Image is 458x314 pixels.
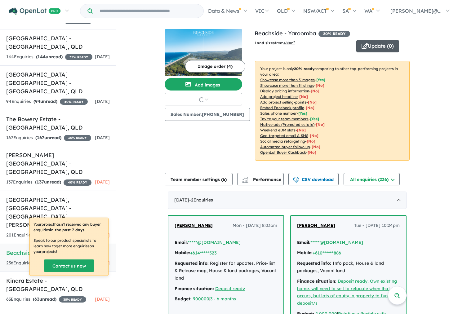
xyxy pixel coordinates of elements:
div: 94 Enquir ies [6,98,88,105]
button: Add images [165,78,242,91]
a: Deposit ready [215,286,245,291]
span: 94 [35,99,40,104]
button: All enquiries (236) [344,173,400,185]
u: Add project headline [260,94,298,99]
strong: Finance situation: [175,286,214,291]
strong: Finance situation: [297,278,336,284]
span: [No] [308,150,316,155]
span: [No] [312,144,320,149]
span: [PERSON_NAME] [175,223,213,228]
span: 40 % READY [64,179,91,186]
button: Team member settings (6) [165,173,233,185]
span: [DATE] [95,99,110,104]
u: Invite your team members [260,117,309,121]
u: Display pricing information [260,89,309,93]
span: - 2 Enquir ies [189,197,213,203]
span: [ No ] [316,83,324,88]
u: OpenLot Buyer Cashback [260,150,306,155]
span: 6 [223,177,225,182]
strong: ( unread) [33,99,57,104]
span: [ No ] [306,105,314,110]
span: [PERSON_NAME] [297,223,335,228]
u: Social media retargeting [260,139,305,144]
button: Sales Number:[PHONE_NUMBER] [165,108,250,121]
u: Embed Facebook profile [260,105,304,110]
strong: ( unread) [36,54,63,60]
a: Deposit ready, Own existing home, will need to sell to relocate when that occurs, but lots of equ... [297,278,397,306]
img: Beachside - Yaroomba [165,29,242,76]
span: 35 % READY [64,135,91,141]
u: Showcase more than 3 images [260,77,315,82]
span: [No] [316,122,325,127]
div: 201 Enquir ies [6,232,92,239]
button: Image order (4) [185,60,245,73]
span: 20 % READY [318,31,350,37]
img: Openlot PRO Logo White [9,7,61,15]
div: 236 Enquir ies [6,259,91,267]
span: 137 [37,179,44,185]
b: in the past 7 days. [50,228,85,232]
span: 40 % READY [60,99,88,105]
div: 63 Enquir ies [6,296,86,303]
h5: [GEOGRAPHIC_DATA] - [GEOGRAPHIC_DATA] , QLD [6,34,110,51]
sup: 2 [293,40,295,44]
a: [PERSON_NAME] [175,222,213,229]
a: 900000 [193,296,209,302]
strong: Budget: [175,296,192,302]
span: [DATE] [95,296,110,302]
span: [ Yes ] [316,77,325,82]
h5: [PERSON_NAME][GEOGRAPHIC_DATA] - [GEOGRAPHIC_DATA] , QLD [6,151,110,176]
p: Speak to our product specialists to learn how to on your projects ! [33,238,104,254]
u: Geo-targeted email & SMS [260,133,308,138]
a: Beachside - Yaroomba [255,30,316,37]
span: [ No ] [308,100,317,104]
span: 35 % READY [59,296,86,303]
span: [DATE] [95,179,110,185]
h5: Beachside - Yaroomba , QLD [6,249,110,257]
b: Land sizes [255,41,275,45]
strong: Email: [175,240,188,245]
button: Update (0) [356,40,399,52]
a: [PERSON_NAME] [297,222,335,229]
p: Your project is only comparing to other top-performing projects in your area: - - - - - - - - - -... [255,61,410,161]
span: 144 [38,54,46,60]
button: CSV download [288,173,339,185]
button: Performance [237,173,284,185]
span: [No] [307,139,315,144]
strong: Requested info: [297,260,331,266]
a: Contact us now [44,259,94,272]
span: 63 [34,296,39,302]
b: 20 % ready [294,66,314,71]
span: [DATE] [95,54,110,60]
strong: ( unread) [35,135,61,140]
span: [No] [310,133,318,138]
img: line-chart.svg [242,177,248,180]
span: Mon - [DATE] 8:03pm [233,222,277,229]
u: Weekend eDM slots [260,128,296,132]
div: 137 Enquir ies [6,179,91,186]
span: Performance [243,177,281,182]
u: 480 m [283,41,295,45]
strong: ( unread) [35,179,61,185]
strong: Requested info: [175,260,209,266]
div: Info pack, House & land packages, Vacant land [297,260,400,275]
div: 144 Enquir ies [6,53,92,61]
u: Native ads (Promoted estate) [260,122,314,127]
input: Try estate name, suburb, builder or developer [94,4,202,18]
strong: Email: [297,240,310,245]
span: [ No ] [299,94,308,99]
img: bar-chart.svg [242,179,248,183]
span: [ Yes ] [310,117,319,121]
h5: [GEOGRAPHIC_DATA], [GEOGRAPHIC_DATA] - [GEOGRAPHIC_DATA][PERSON_NAME] , QLD [6,196,110,229]
span: [DATE] [95,135,110,140]
u: Automated buyer follow-up [260,144,310,149]
img: download icon [293,177,299,183]
span: [ No ] [311,89,319,93]
span: [No] [297,128,306,132]
u: Add project selling-points [260,100,306,104]
span: [PERSON_NAME]@... [390,8,442,14]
